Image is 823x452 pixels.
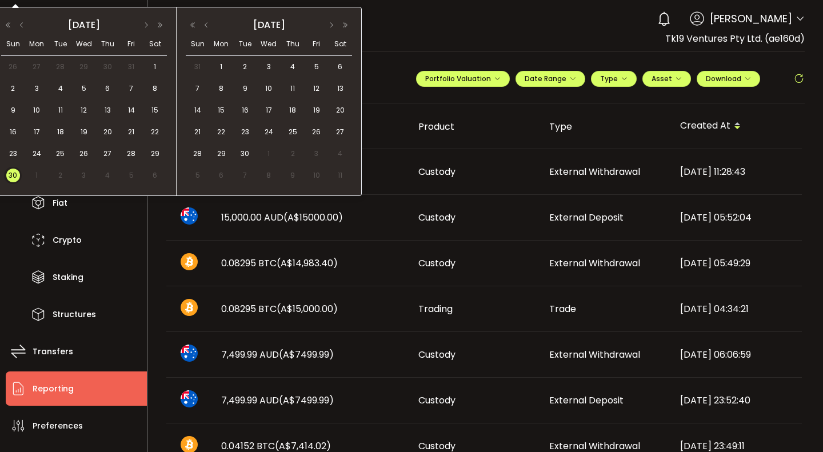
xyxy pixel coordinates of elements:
[418,165,456,178] span: Custody
[549,394,624,407] span: External Deposit
[286,60,299,74] span: 4
[418,302,453,315] span: Trading
[233,33,257,56] th: Tue
[279,394,334,407] span: (A$7499.99)
[333,125,347,139] span: 27
[310,125,323,139] span: 26
[181,345,198,362] img: aud_portfolio.svg
[214,60,228,74] span: 1
[125,60,138,74] span: 31
[591,71,637,87] button: Type
[191,60,205,74] span: 31
[6,125,20,139] span: 16
[125,103,138,117] span: 14
[54,147,67,161] span: 25
[286,147,299,161] span: 2
[30,82,43,95] span: 3
[277,257,338,270] span: (A$14,983.40)
[214,169,228,182] span: 6
[238,147,252,161] span: 30
[6,147,20,161] span: 23
[30,17,138,34] div: [DATE]
[181,207,198,225] img: aud_portfolio.svg
[549,211,624,224] span: External Deposit
[221,257,338,270] span: 0.08295 BTC
[214,125,228,139] span: 22
[221,394,334,407] span: 7,499.99 AUD
[409,120,540,133] div: Product
[600,74,628,83] span: Type
[54,60,67,74] span: 28
[148,147,162,161] span: 29
[642,71,691,87] button: Asset
[101,125,114,139] span: 20
[549,348,640,361] span: External Withdrawal
[697,71,760,87] button: Download
[221,211,343,224] span: 15,000.00 AUD
[53,269,83,286] span: Staking
[30,103,43,117] span: 10
[101,147,114,161] span: 27
[671,117,802,136] div: Created At
[286,82,299,95] span: 11
[418,211,456,224] span: Custody
[77,60,91,74] span: 29
[101,103,114,117] span: 13
[6,103,20,117] span: 9
[416,71,510,87] button: Portfolio Valuation
[25,33,48,56] th: Mon
[214,17,323,34] div: [DATE]
[125,169,138,182] span: 5
[333,169,347,182] span: 11
[262,125,275,139] span: 24
[333,82,347,95] span: 13
[262,147,275,161] span: 1
[54,82,67,95] span: 4
[186,33,210,56] th: Sun
[549,165,640,178] span: External Withdrawal
[49,33,72,56] th: Tue
[148,169,162,182] span: 6
[101,60,114,74] span: 30
[766,397,823,452] div: Chat Widget
[77,103,91,117] span: 12
[540,120,671,133] div: Type
[652,74,672,83] span: Asset
[96,33,119,56] th: Thu
[525,74,576,83] span: Date Range
[30,147,43,161] span: 24
[286,125,299,139] span: 25
[238,169,252,182] span: 7
[53,306,96,323] span: Structures
[181,390,198,407] img: aud_portfolio.svg
[54,125,67,139] span: 18
[72,33,95,56] th: Wed
[671,394,802,407] div: [DATE] 23:52:40
[30,169,43,182] span: 1
[148,82,162,95] span: 8
[262,103,275,117] span: 17
[33,343,73,360] span: Transfers
[148,125,162,139] span: 22
[214,147,228,161] span: 29
[549,302,576,315] span: Trade
[262,169,275,182] span: 8
[262,60,275,74] span: 3
[221,302,338,315] span: 0.08295 BTC
[671,302,802,315] div: [DATE] 04:34:21
[191,169,205,182] span: 5
[77,82,91,95] span: 5
[143,33,167,56] th: Sat
[710,11,792,26] span: [PERSON_NAME]
[286,103,299,117] span: 18
[262,82,275,95] span: 10
[671,348,802,361] div: [DATE] 06:06:59
[125,82,138,95] span: 7
[33,418,83,434] span: Preferences
[6,60,20,74] span: 26
[77,169,91,182] span: 3
[148,103,162,117] span: 15
[671,165,802,178] div: [DATE] 11:28:43
[33,381,74,397] span: Reporting
[125,125,138,139] span: 21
